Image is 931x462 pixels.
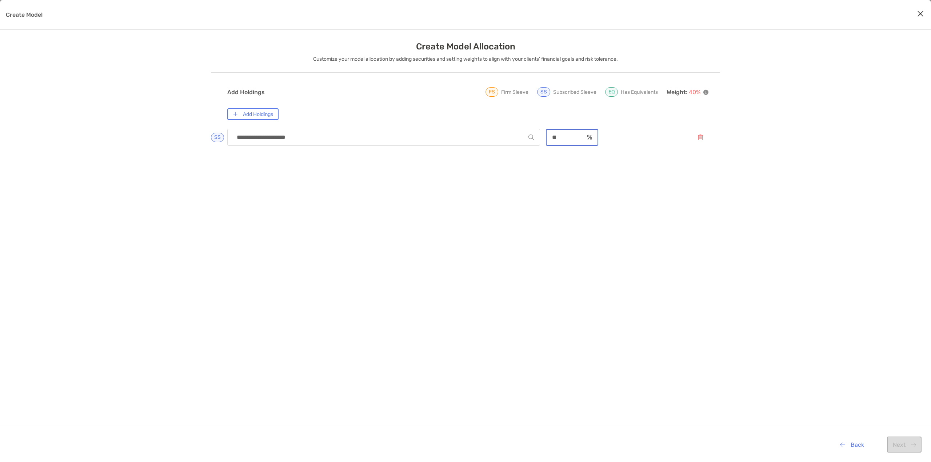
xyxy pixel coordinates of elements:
[587,134,592,140] img: input icon
[227,88,265,97] p: Add Holdings
[489,89,495,95] p: FS
[621,88,658,97] p: Has Equivalents
[6,10,43,19] p: Create Model
[214,135,221,140] p: SS
[416,41,515,52] h3: Create Model Allocation
[915,9,926,20] button: Close modal
[313,55,618,64] p: Customize your model allocation by adding securities and setting weights to align with your clien...
[689,89,700,96] span: 40 %
[540,89,547,95] p: SS
[608,89,615,95] p: EQ
[501,88,528,97] p: Firm Sleeve
[227,108,279,120] button: Add Holdings
[834,437,870,453] button: Back
[528,134,534,140] img: Search Icon
[553,88,596,97] p: Subscribed Sleeve
[667,88,708,97] p: Weight:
